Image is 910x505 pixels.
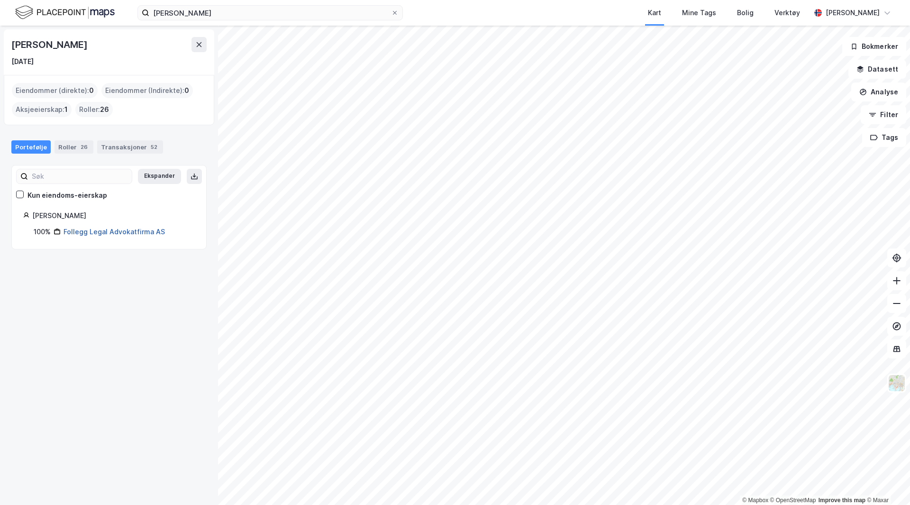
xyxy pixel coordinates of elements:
div: Kun eiendoms-eierskap [27,190,107,201]
div: 26 [79,142,90,152]
button: Analyse [851,83,906,101]
img: Z [888,374,906,392]
div: Verktøy [774,7,800,18]
span: 1 [64,104,68,115]
div: [DATE] [11,56,34,67]
button: Bokmerker [842,37,906,56]
div: Kontrollprogram for chat [863,459,910,505]
span: 26 [100,104,109,115]
div: Kart [648,7,661,18]
iframe: Chat Widget [863,459,910,505]
div: [PERSON_NAME] [826,7,880,18]
div: Aksjeeierskap : [12,102,72,117]
span: 0 [89,85,94,96]
span: 0 [184,85,189,96]
div: [PERSON_NAME] [11,37,89,52]
div: Eiendommer (Indirekte) : [101,83,193,98]
div: [PERSON_NAME] [32,210,195,221]
div: Portefølje [11,140,51,154]
div: 100% [34,226,51,238]
a: Improve this map [819,497,865,504]
div: Roller [55,140,93,154]
button: Filter [861,105,906,124]
button: Tags [862,128,906,147]
input: Søk på adresse, matrikkel, gårdeiere, leietakere eller personer [149,6,391,20]
div: Eiendommer (direkte) : [12,83,98,98]
div: Bolig [737,7,754,18]
div: 52 [149,142,159,152]
div: Roller : [75,102,113,117]
input: Søk [28,169,132,184]
button: Datasett [848,60,906,79]
a: Follegg Legal Advokatfirma AS [64,228,165,236]
div: Mine Tags [682,7,716,18]
img: logo.f888ab2527a4732fd821a326f86c7f29.svg [15,4,115,21]
div: Transaksjoner [97,140,163,154]
button: Ekspander [138,169,181,184]
a: OpenStreetMap [770,497,816,504]
a: Mapbox [742,497,768,504]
